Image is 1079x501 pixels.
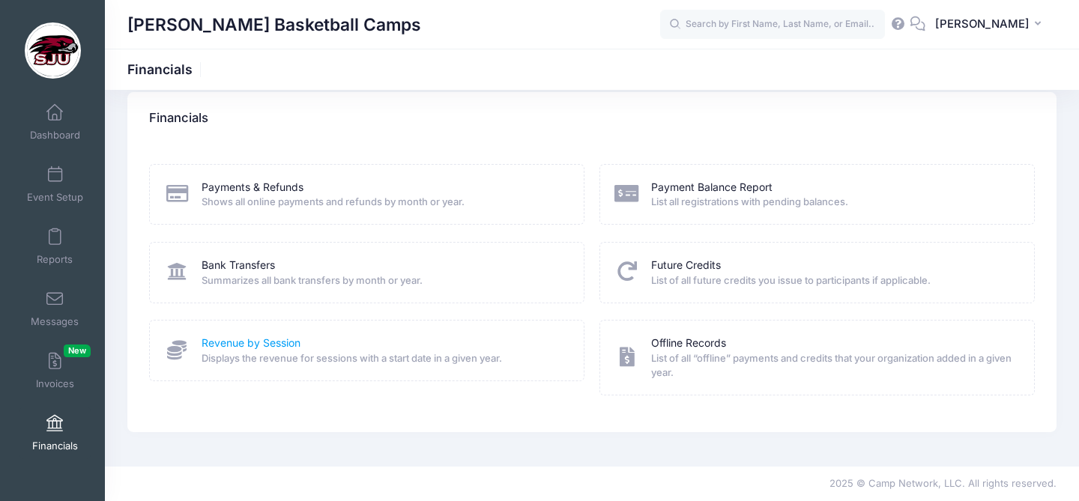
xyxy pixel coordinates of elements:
span: List of all “offline” payments and credits that your organization added in a given year. [651,351,1015,380]
a: Payment Balance Report [651,180,773,195]
img: Cindy Griffin Basketball Camps [25,22,81,79]
a: Messages [19,282,91,335]
h4: Financials [149,97,208,140]
span: Shows all online payments and refunds by month or year. [202,195,565,210]
span: Dashboard [30,129,80,142]
span: 2025 © Camp Network, LLC. All rights reserved. [829,477,1057,489]
span: Displays the revenue for sessions with a start date in a given year. [202,351,565,366]
a: Event Setup [19,158,91,210]
a: InvoicesNew [19,344,91,397]
span: New [64,344,91,357]
a: Reports [19,220,91,273]
span: Financials [32,440,78,452]
span: List of all future credits you issue to participants if applicable. [651,273,1015,288]
input: Search by First Name, Last Name, or Email... [660,10,885,40]
a: Financials [19,407,91,459]
a: Future Credits [651,258,721,273]
span: Invoices [36,377,74,390]
span: Summarizes all bank transfers by month or year. [202,273,565,288]
h1: Financials [127,61,205,77]
span: [PERSON_NAME] [935,16,1030,32]
h1: [PERSON_NAME] Basketball Camps [127,7,421,42]
button: [PERSON_NAME] [925,7,1057,42]
span: List all registrations with pending balances. [651,195,1015,210]
a: Offline Records [651,335,726,351]
a: Bank Transfers [202,258,275,273]
a: Dashboard [19,96,91,148]
span: Event Setup [27,191,83,204]
a: Payments & Refunds [202,180,303,195]
a: Revenue by Session [202,335,300,351]
span: Messages [31,315,79,328]
span: Reports [37,253,73,266]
